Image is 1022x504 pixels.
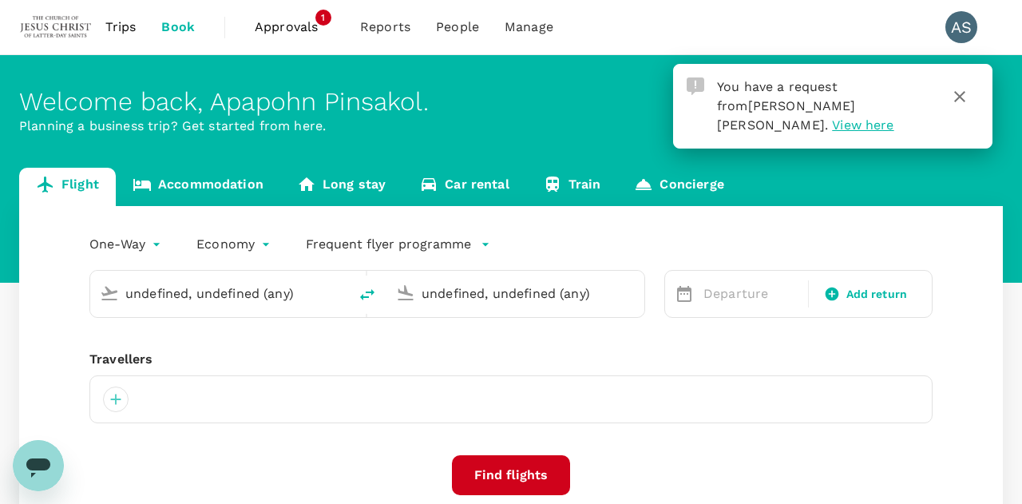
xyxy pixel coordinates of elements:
[348,276,386,314] button: delete
[125,281,315,306] input: Depart from
[19,168,116,206] a: Flight
[306,235,471,254] p: Frequent flyer programme
[280,168,402,206] a: Long stay
[315,10,331,26] span: 1
[337,292,340,295] button: Open
[846,286,908,303] span: Add return
[617,168,740,206] a: Concierge
[703,284,798,304] p: Departure
[116,168,280,206] a: Accommodation
[255,18,335,37] span: Approvals
[89,232,164,257] div: One-Way
[19,10,93,45] img: The Malaysian Church of Jesus Christ of Latter-day Saints
[505,18,553,37] span: Manage
[717,79,856,133] span: You have a request from .
[526,168,618,206] a: Train
[422,281,611,306] input: Going to
[717,98,856,133] span: [PERSON_NAME] [PERSON_NAME]
[306,235,490,254] button: Frequent flyer programme
[161,18,195,37] span: Book
[13,440,64,491] iframe: Button to launch messaging window
[89,350,933,369] div: Travellers
[687,77,704,95] img: Approval Request
[105,18,137,37] span: Trips
[19,117,1003,136] p: Planning a business trip? Get started from here.
[360,18,410,37] span: Reports
[436,18,479,37] span: People
[633,292,636,295] button: Open
[945,11,977,43] div: AS
[402,168,526,206] a: Car rental
[832,117,893,133] span: View here
[452,455,570,495] button: Find flights
[196,232,274,257] div: Economy
[19,87,1003,117] div: Welcome back , Apapohn Pinsakol .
